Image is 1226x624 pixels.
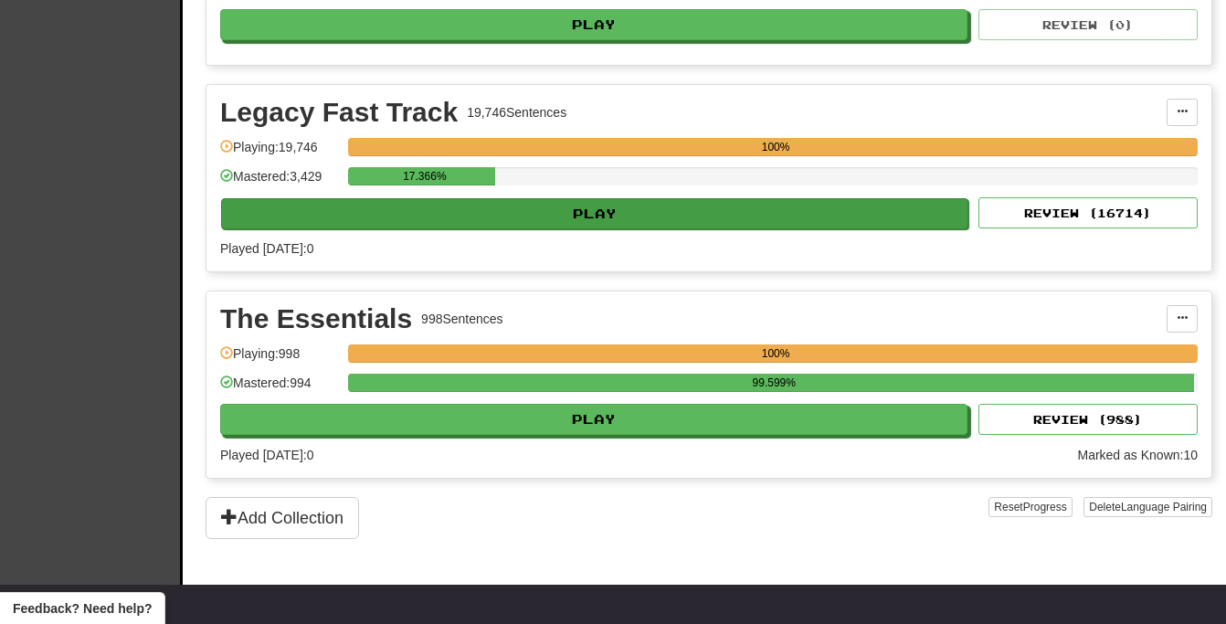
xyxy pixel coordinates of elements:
div: The Essentials [220,305,412,333]
div: 998 Sentences [421,310,503,328]
div: 100% [354,138,1198,156]
div: Mastered: 994 [220,374,339,404]
button: Review (16714) [978,197,1198,228]
button: Play [220,404,967,435]
div: 17.366% [354,167,495,185]
button: Review (0) [978,9,1198,40]
div: Playing: 19,746 [220,138,339,168]
span: Played [DATE]: 0 [220,448,313,462]
div: 19,746 Sentences [467,103,566,122]
button: DeleteLanguage Pairing [1083,497,1212,517]
div: 99.599% [354,374,1194,392]
div: Legacy Fast Track [220,99,458,126]
button: Review (988) [978,404,1198,435]
div: Playing: 998 [220,344,339,375]
button: Play [221,198,968,229]
div: Mastered: 3,429 [220,167,339,197]
span: Progress [1023,501,1067,513]
button: ResetProgress [988,497,1072,517]
div: 100% [354,344,1198,363]
span: Played [DATE]: 0 [220,241,313,256]
span: Open feedback widget [13,599,152,618]
button: Add Collection [206,497,359,539]
span: Language Pairing [1121,501,1207,513]
div: Marked as Known: 10 [1077,446,1198,464]
button: Play [220,9,967,40]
